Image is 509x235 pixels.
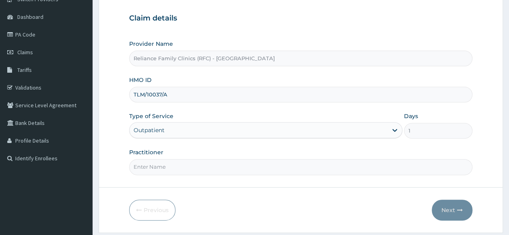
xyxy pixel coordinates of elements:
[134,126,165,134] div: Outpatient
[17,13,43,20] span: Dashboard
[129,76,152,84] label: HMO ID
[129,87,472,102] input: Enter HMO ID
[129,159,472,175] input: Enter Name
[129,14,472,23] h3: Claim details
[129,200,175,221] button: Previous
[17,49,33,56] span: Claims
[432,200,472,221] button: Next
[129,40,173,48] label: Provider Name
[129,112,173,120] label: Type of Service
[17,66,32,74] span: Tariffs
[404,112,418,120] label: Days
[129,148,163,156] label: Practitioner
